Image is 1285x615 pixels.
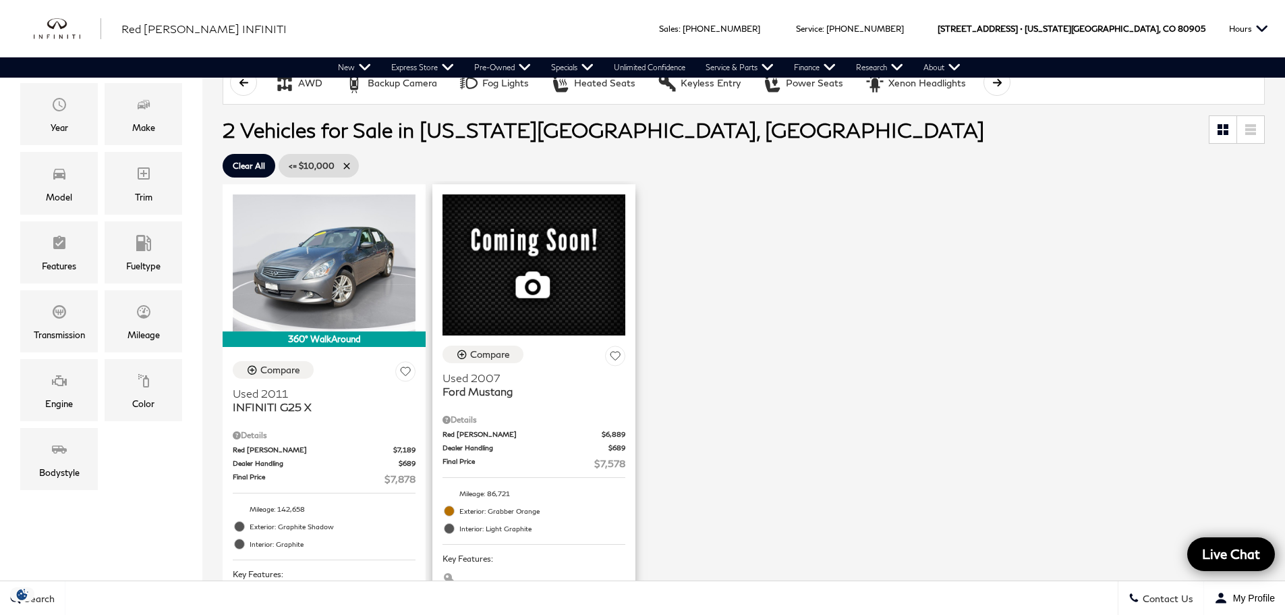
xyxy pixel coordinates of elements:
button: Compare Vehicle [442,346,523,363]
div: Heated Seats [550,73,571,93]
a: New [328,57,381,78]
button: Save Vehicle [395,361,416,386]
span: Trim [136,162,152,189]
div: AWD [298,77,322,89]
div: Fog Lights [482,77,529,89]
div: Power Seats [762,73,782,93]
div: MileageMileage [105,290,182,352]
div: Keyless Entry [681,77,741,89]
span: Service [796,24,822,34]
div: Engine [45,396,73,411]
span: Year [51,93,67,120]
span: $7,189 [393,445,416,455]
span: Search [21,593,55,604]
button: Heated SeatsHeated Seats [543,69,643,97]
a: Red [PERSON_NAME] INFINITI [121,21,287,37]
a: About [913,57,971,78]
span: Model [51,162,67,189]
div: Fueltype [126,259,161,273]
a: Finance [784,57,846,78]
button: scroll left [230,69,257,96]
a: Red [PERSON_NAME] $7,189 [233,445,416,455]
span: Make [136,93,152,120]
span: Fueltype [136,232,152,259]
span: $7,878 [384,472,416,486]
span: Interior: Graphite [250,537,416,551]
span: Red [PERSON_NAME] [442,429,602,439]
span: : [822,24,824,34]
div: Heated Seats [574,77,635,89]
a: Final Price $7,578 [442,456,625,471]
span: My Profile [1228,593,1275,604]
div: Backup Camera [344,73,364,93]
span: Ford Mustang [442,385,615,398]
a: infiniti [34,18,101,40]
div: TransmissionTransmission [20,290,98,352]
div: Make [132,120,155,135]
div: Transmission [34,327,85,342]
div: Power Seats [786,77,843,89]
div: AWD [275,73,295,93]
span: Keyless Entry [442,573,459,583]
div: Xenon Headlights [865,73,885,93]
div: Backup Camera [368,77,437,89]
div: FeaturesFeatures [20,221,98,284]
div: Bodystyle [39,465,80,480]
div: YearYear [20,83,98,145]
a: Dealer Handling $689 [233,458,416,469]
button: Compare Vehicle [233,361,314,379]
img: 2011 INFINITI G25 X [233,194,416,331]
button: Fog LightsFog Lights [451,69,536,97]
a: Pre-Owned [464,57,541,78]
span: Color [136,369,152,396]
div: Color [132,396,154,411]
span: Final Price [442,456,594,471]
div: Compare [260,364,300,376]
button: Keyless EntryKeyless Entry [650,69,748,97]
a: [PHONE_NUMBER] [683,24,760,34]
nav: Main Navigation [328,57,971,78]
span: Contact Us [1139,593,1193,604]
a: Red [PERSON_NAME] $6,889 [442,429,625,439]
span: Key Features : [442,552,625,566]
a: Unlimited Confidence [604,57,695,78]
span: $689 [608,443,625,453]
button: AWDAWD [267,69,330,97]
span: Final Price [233,472,384,486]
button: Power SeatsPower Seats [755,69,851,97]
li: Mileage: 142,658 [233,500,416,518]
a: Used 2007Ford Mustang [442,371,625,398]
button: Open user profile menu [1204,581,1285,615]
span: Exterior: Grabber Orange [459,504,625,518]
span: Interior: Light Graphite [459,522,625,535]
div: Pricing Details - Ford Mustang [442,414,625,426]
div: Fog Lights [459,73,479,93]
a: Live Chat [1187,537,1275,571]
div: Mileage [127,327,160,342]
a: Specials [541,57,604,78]
span: Features [51,232,67,259]
span: Mileage [136,300,152,327]
div: Year [51,120,68,135]
span: Dealer Handling [442,443,608,453]
a: Dealer Handling $689 [442,443,625,453]
span: 2 Vehicles for Sale in [US_STATE][GEOGRAPHIC_DATA], [GEOGRAPHIC_DATA] [223,117,984,142]
span: : [679,24,681,34]
div: 360° WalkAround [223,331,426,346]
section: Click to Open Cookie Consent Modal [7,587,38,601]
img: 2007 Ford Mustang [442,194,625,336]
span: Key Features : [233,567,416,582]
span: Exterior: Graphite Shadow [250,520,416,533]
img: INFINITI [34,18,101,40]
button: scroll right [983,69,1010,96]
span: <= $10,000 [289,157,335,174]
span: Red [PERSON_NAME] INFINITI [121,22,287,35]
a: Used 2011INFINITI G25 X [233,387,416,414]
button: Save Vehicle [605,346,625,371]
div: Features [42,259,76,273]
div: TrimTrim [105,152,182,214]
div: BodystyleBodystyle [20,428,98,490]
div: FueltypeFueltype [105,221,182,284]
div: Model [46,190,72,205]
span: Live Chat [1195,545,1267,562]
